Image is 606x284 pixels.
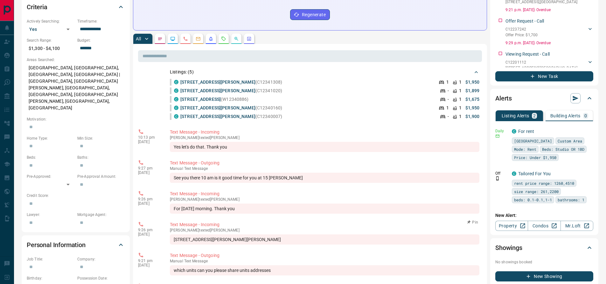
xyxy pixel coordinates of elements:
[27,63,125,113] p: [GEOGRAPHIC_DATA], [GEOGRAPHIC_DATA], [GEOGRAPHIC_DATA], [GEOGRAPHIC_DATA] | [GEOGRAPHIC_DATA], [...
[514,197,552,203] span: beds: 0.1-0.1,1-1
[77,18,125,24] p: Timeframe:
[512,171,516,176] div: condos.ca
[518,171,551,176] a: Tailored For You
[170,259,479,263] p: Text Message
[533,114,536,118] p: 2
[170,135,479,140] p: [PERSON_NAME] texted [PERSON_NAME]
[514,180,574,186] span: rent price range: 1260,4510
[138,263,160,267] p: [DATE]
[448,113,449,120] p: -
[27,2,47,12] h2: Criteria
[584,114,587,118] p: 0
[505,65,577,71] p: [STREET_ADDRESS] , [GEOGRAPHIC_DATA]
[495,259,593,265] p: No showings booked
[27,43,74,54] p: $1,300 - $4,100
[495,128,508,134] p: Daily
[138,259,160,263] p: 9:21 pm
[495,176,500,181] svg: Push Notification Only
[495,170,508,176] p: Off
[448,96,449,103] p: -
[180,114,255,119] a: [STREET_ADDRESS][PERSON_NAME]
[170,252,479,259] p: Text Message - Outgoing
[542,146,584,152] span: Beds: Studio OR 1BD
[157,36,163,41] svg: Notes
[180,79,282,86] p: (C12341308)
[170,265,479,275] div: which units can you please share units addresses
[180,87,282,94] p: (C12341020)
[77,155,125,160] p: Baths:
[27,212,74,218] p: Lawyer:
[221,36,226,41] svg: Requests
[495,91,593,106] div: Alerts
[446,105,449,111] p: 1
[77,256,125,262] p: Company:
[459,113,462,120] p: 1
[138,201,160,206] p: [DATE]
[27,256,74,262] p: Job Title:
[170,204,479,214] div: For [DATE] morning. Thank you
[448,87,449,94] p: -
[514,138,552,144] span: [GEOGRAPHIC_DATA]
[514,188,559,195] span: size range: 261,2200
[465,105,479,111] p: $1,950
[558,197,584,203] span: bathrooms: 1
[183,36,188,41] svg: Calls
[558,138,582,144] span: Custom Area
[180,97,221,102] a: [STREET_ADDRESS]
[208,36,213,41] svg: Listing Alerts
[505,32,538,38] p: Offer Price: $1,700
[27,38,74,43] p: Search Range:
[170,228,479,232] p: [PERSON_NAME] texted [PERSON_NAME]
[180,105,282,111] p: (C12340160)
[505,26,538,32] p: C12237242
[27,116,125,122] p: Motivation:
[495,271,593,281] button: New Showing
[138,232,160,237] p: [DATE]
[77,275,125,281] p: Possession Date:
[505,25,593,39] div: C12237242Offer Price: $1,700
[170,259,183,263] span: manual
[505,40,593,46] p: 9:29 p.m. [DATE] - Overdue
[465,113,479,120] p: $1,900
[170,173,479,183] div: See you there 10 am is it good time for you at 15 [PERSON_NAME]
[27,275,74,281] p: Birthday:
[174,80,178,84] div: condos.ca
[465,96,479,103] p: $1,675
[174,88,178,93] div: condos.ca
[27,57,125,63] p: Areas Searched:
[180,80,255,85] a: [STREET_ADDRESS][PERSON_NAME]
[170,190,479,197] p: Text Message - Incoming
[27,24,74,34] div: Yes
[495,71,593,81] button: New Task
[247,36,252,41] svg: Agent Actions
[170,129,479,135] p: Text Message - Incoming
[170,69,194,75] p: Listings: ( 5 )
[77,38,125,43] p: Budget:
[234,36,239,41] svg: Opportunities
[174,114,178,119] div: condos.ca
[170,221,479,228] p: Text Message - Incoming
[138,166,160,170] p: 9:27 pm
[138,140,160,144] p: [DATE]
[27,174,74,179] p: Pre-Approved:
[505,59,577,65] p: C12201112
[505,18,544,24] p: Offer Request - Call
[550,114,581,118] p: Building Alerts
[170,234,479,245] div: [STREET_ADDRESS][PERSON_NAME][PERSON_NAME]
[170,197,479,202] p: [PERSON_NAME] texted [PERSON_NAME]
[505,51,550,58] p: Viewing Request - Call
[290,9,330,20] button: Regenerate
[170,36,175,41] svg: Lead Browsing Activity
[27,18,74,24] p: Actively Searching:
[514,146,536,152] span: Mode: Rent
[459,96,462,103] p: 1
[170,142,479,152] div: Yes let's do that. Thank you
[495,93,512,103] h2: Alerts
[528,221,561,231] a: Condos
[77,174,125,179] p: Pre-Approval Amount:
[170,66,479,78] div: Listings: (5)
[505,7,593,13] p: 9:21 p.m. [DATE] - Overdue
[514,154,556,161] span: Price: Under $1,950
[495,243,522,253] h2: Showings
[136,37,141,41] p: All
